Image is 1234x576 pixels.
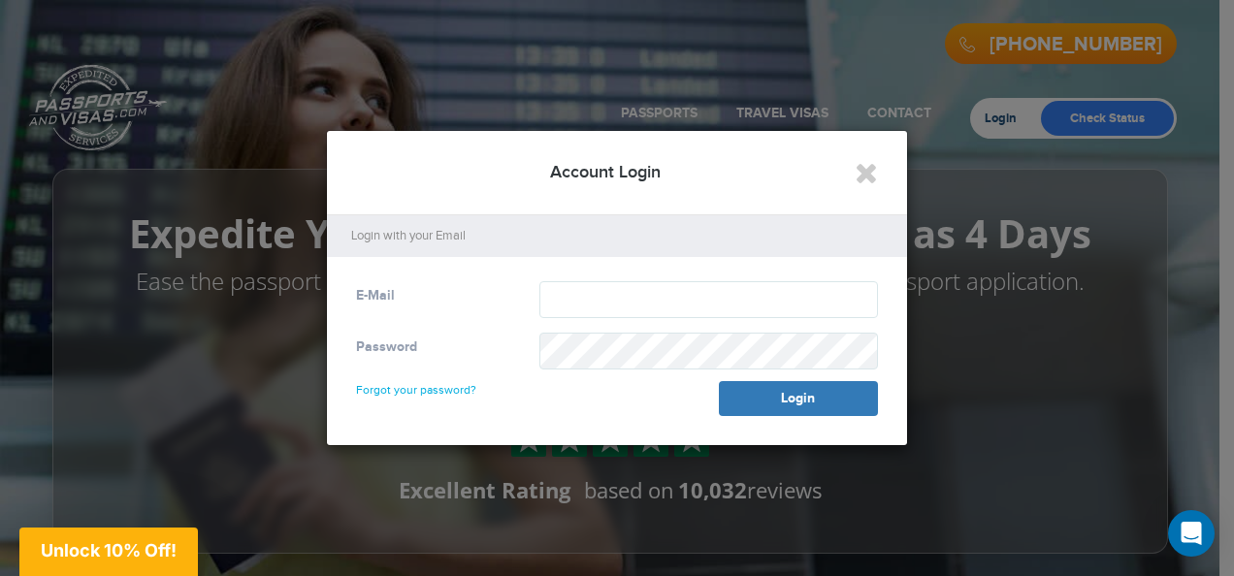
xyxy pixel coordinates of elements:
button: Close [855,158,878,189]
span: Account Login [550,162,661,182]
p: Login with your Email [351,227,893,245]
span: Unlock 10% Off! [41,540,177,560]
label: Password [356,337,417,357]
div: Unlock 10% Off! [19,528,198,576]
a: Forgot your password? [356,366,476,397]
label: E-Mail [356,286,395,305]
div: Open Intercom Messenger [1168,510,1215,557]
button: Login [719,381,878,416]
